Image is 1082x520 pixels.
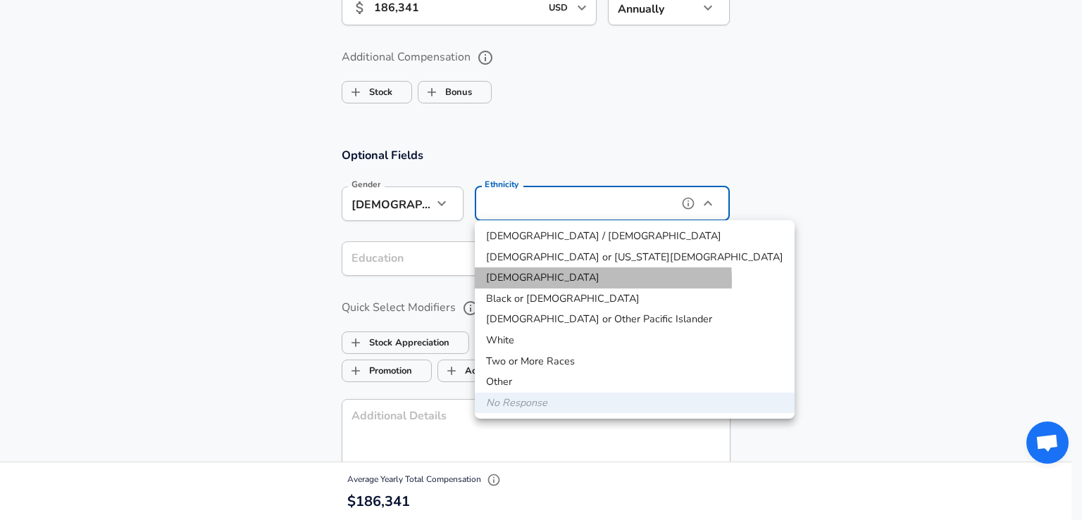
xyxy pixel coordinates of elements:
[475,330,795,351] li: White
[475,351,795,372] li: Two or More Races
[475,288,795,310] li: Black or [DEMOGRAPHIC_DATA]
[475,393,795,414] li: No Response
[475,247,795,268] li: [DEMOGRAPHIC_DATA] or [US_STATE][DEMOGRAPHIC_DATA]
[475,267,795,288] li: [DEMOGRAPHIC_DATA]
[1026,421,1069,464] div: Open chat
[475,226,795,247] li: [DEMOGRAPHIC_DATA] / [DEMOGRAPHIC_DATA]
[475,309,795,330] li: [DEMOGRAPHIC_DATA] or Other Pacific Islander
[475,372,795,393] li: Other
